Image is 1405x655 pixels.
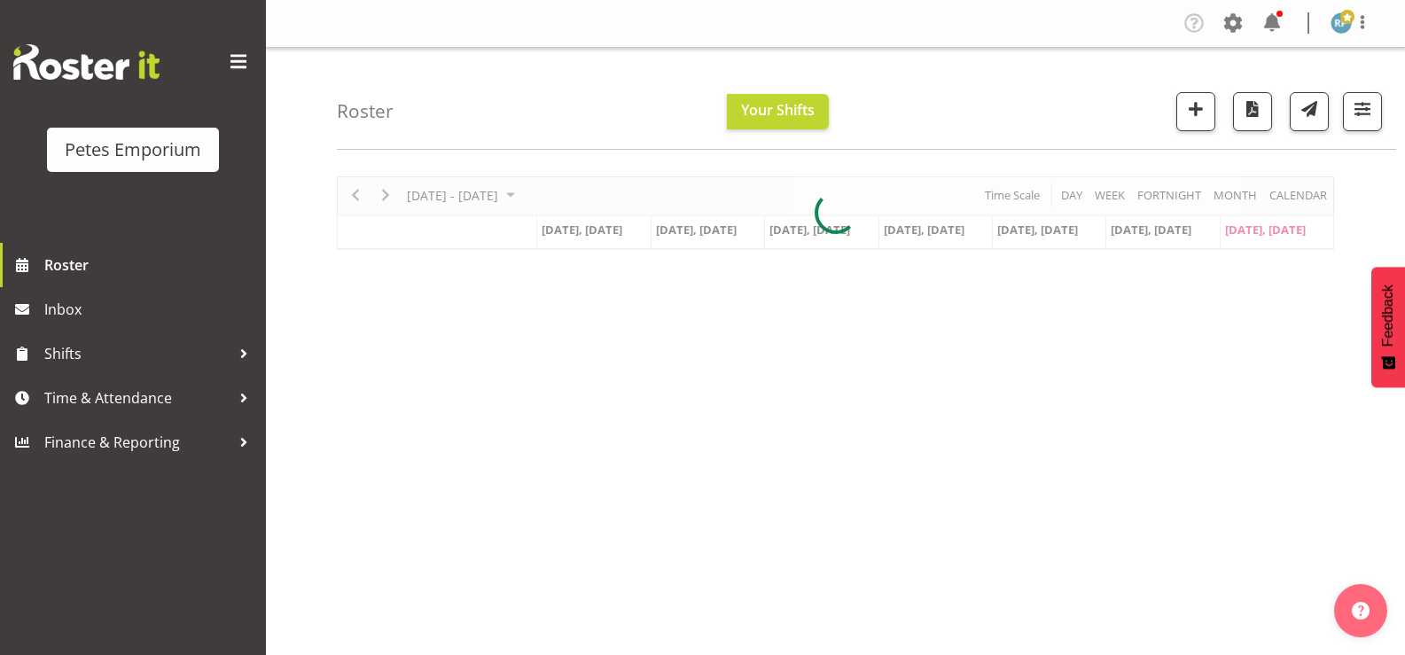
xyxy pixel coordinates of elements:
[1371,267,1405,387] button: Feedback - Show survey
[44,340,230,367] span: Shifts
[13,44,160,80] img: Rosterit website logo
[1352,602,1370,620] img: help-xxl-2.png
[1233,92,1272,131] button: Download a PDF of the roster according to the set date range.
[44,252,257,278] span: Roster
[1176,92,1215,131] button: Add a new shift
[1331,12,1352,34] img: reina-puketapu721.jpg
[727,94,829,129] button: Your Shifts
[44,296,257,323] span: Inbox
[65,136,201,163] div: Petes Emporium
[44,385,230,411] span: Time & Attendance
[337,101,394,121] h4: Roster
[1290,92,1329,131] button: Send a list of all shifts for the selected filtered period to all rostered employees.
[44,429,230,456] span: Finance & Reporting
[741,100,815,120] span: Your Shifts
[1343,92,1382,131] button: Filter Shifts
[1380,285,1396,347] span: Feedback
